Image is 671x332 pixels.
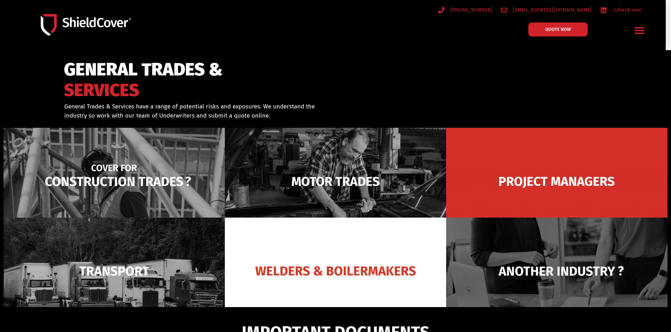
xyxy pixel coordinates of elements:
[64,102,326,120] p: General Trades & Services have a range of potential risks and exposures. We understand the indust...
[631,22,648,39] div: Menu Toggle
[438,6,493,14] a: [PHONE_NUMBER]
[64,62,223,77] span: GENERAL TRADES &
[449,6,493,14] span: [PHONE_NUMBER]
[611,6,642,14] span: /shieldcover
[545,27,571,32] span: QUOTE NOW
[501,6,592,14] a: [EMAIL_ADDRESS][DOMAIN_NAME]
[41,14,131,36] img: Shield-Cover-Underwriting-Australia-logo-full
[528,22,588,36] a: QUOTE NOW
[600,6,642,14] a: /shieldcover
[511,6,592,14] span: [EMAIL_ADDRESS][DOMAIN_NAME]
